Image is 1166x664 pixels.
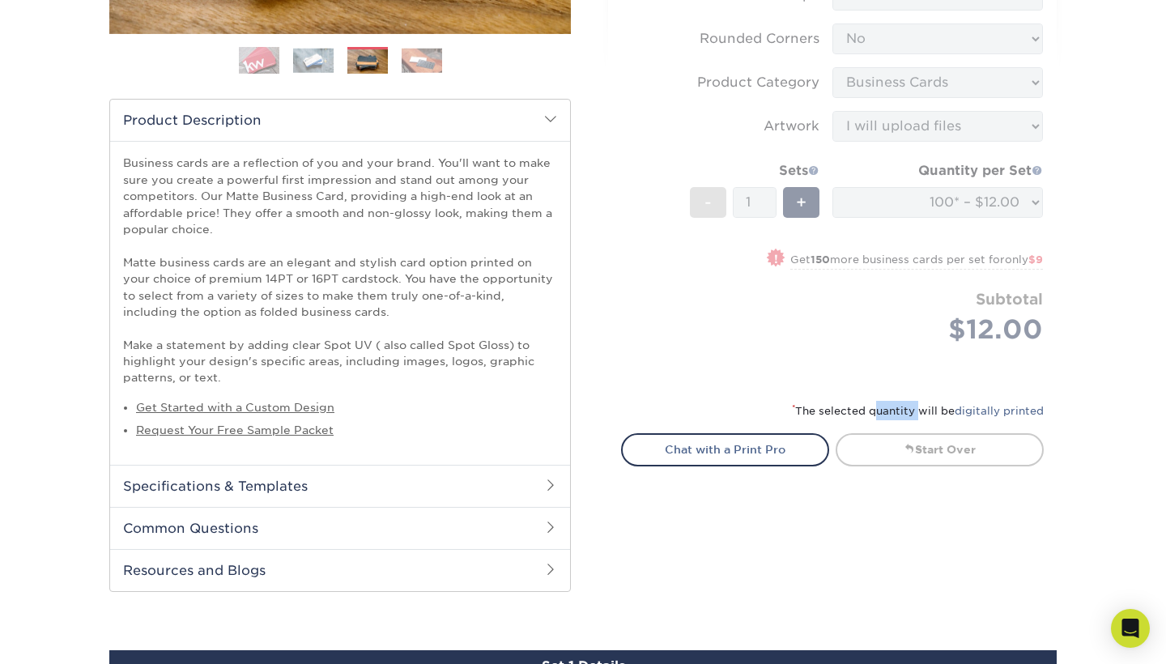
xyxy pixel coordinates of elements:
[402,48,442,73] img: Business Cards 04
[110,549,570,591] h2: Resources and Blogs
[136,424,334,436] a: Request Your Free Sample Packet
[792,405,1044,417] small: The selected quantity will be
[110,100,570,141] h2: Product Description
[836,433,1044,466] a: Start Over
[123,155,557,385] p: Business cards are a reflection of you and your brand. You'll want to make sure you create a powe...
[1111,609,1150,648] div: Open Intercom Messenger
[347,49,388,74] img: Business Cards 03
[239,40,279,81] img: Business Cards 01
[136,401,334,414] a: Get Started with a Custom Design
[110,507,570,549] h2: Common Questions
[955,405,1044,417] a: digitally printed
[621,433,829,466] a: Chat with a Print Pro
[110,465,570,507] h2: Specifications & Templates
[293,48,334,73] img: Business Cards 02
